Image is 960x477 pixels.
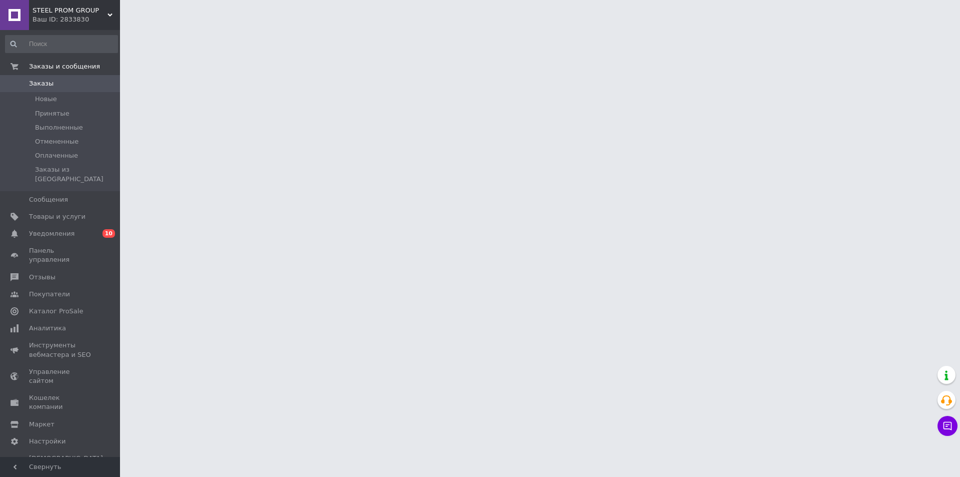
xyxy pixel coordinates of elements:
[29,246,92,264] span: Панель управления
[35,123,83,132] span: Выполненные
[35,151,78,160] span: Оплаченные
[29,229,74,238] span: Уведомления
[32,15,120,24] div: Ваш ID: 2833830
[29,341,92,359] span: Инструменты вебмастера и SEO
[35,137,78,146] span: Отмененные
[29,273,55,282] span: Отзывы
[29,62,100,71] span: Заказы и сообщения
[29,393,92,411] span: Кошелек компании
[29,195,68,204] span: Сообщения
[29,437,65,446] span: Настройки
[29,212,85,221] span: Товары и услуги
[937,416,957,436] button: Чат с покупателем
[35,165,117,183] span: Заказы из [GEOGRAPHIC_DATA]
[29,290,70,299] span: Покупатели
[29,367,92,385] span: Управление сайтом
[35,109,69,118] span: Принятые
[102,229,115,238] span: 10
[29,79,53,88] span: Заказы
[29,307,83,316] span: Каталог ProSale
[29,420,54,429] span: Маркет
[35,95,57,104] span: Новые
[5,35,118,53] input: Поиск
[32,6,107,15] span: STEEL PROM GROUP
[29,324,66,333] span: Аналитика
